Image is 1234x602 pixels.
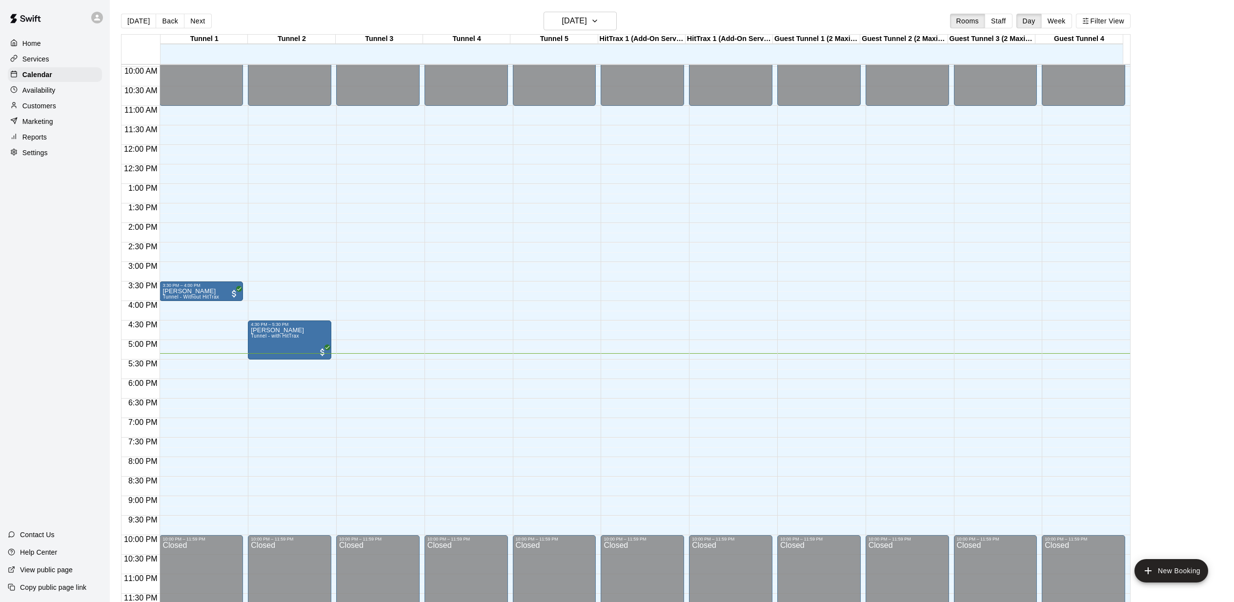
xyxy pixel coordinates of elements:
span: 8:30 PM [126,477,160,485]
div: 10:00 PM – 11:59 PM [869,537,946,542]
span: 5:00 PM [126,340,160,348]
span: 11:30 PM [121,594,160,602]
div: 10:00 PM – 11:59 PM [957,537,1034,542]
h6: [DATE] [562,14,587,28]
div: Tunnel 2 [248,35,335,44]
p: View public page [20,565,73,575]
div: 10:00 PM – 11:59 PM [692,537,769,542]
p: Reports [22,132,47,142]
button: Staff [985,14,1012,28]
div: 3:30 PM – 4:00 PM: Logan Salle [160,281,243,301]
button: Filter View [1076,14,1131,28]
span: 1:30 PM [126,203,160,212]
span: 12:30 PM [121,164,160,173]
div: HitTrax 1 (Add-On Service) [686,35,773,44]
span: 7:00 PM [126,418,160,426]
p: Settings [22,148,48,158]
div: Guest Tunnel 4 [1035,35,1123,44]
p: Services [22,54,49,64]
span: 12:00 PM [121,145,160,153]
a: Settings [8,145,102,160]
button: add [1134,559,1208,582]
p: Customers [22,101,56,111]
span: 11:30 AM [122,125,160,134]
a: Reports [8,130,102,144]
div: 10:00 PM – 11:59 PM [251,537,328,542]
button: [DATE] [121,14,156,28]
span: All customers have paid [318,347,327,357]
span: 4:00 PM [126,301,160,309]
p: Marketing [22,117,53,126]
button: Back [156,14,184,28]
span: 3:00 PM [126,262,160,270]
span: 6:00 PM [126,379,160,387]
div: 10:00 PM – 11:59 PM [780,537,858,542]
div: 10:00 PM – 11:59 PM [162,537,240,542]
span: Tunnel - with HitTrax [251,333,299,339]
span: 7:30 PM [126,438,160,446]
div: Tunnel 1 [161,35,248,44]
span: 10:00 AM [122,67,160,75]
span: 5:30 PM [126,360,160,368]
span: 10:30 PM [121,555,160,563]
div: 10:00 PM – 11:59 PM [1045,537,1122,542]
div: 10:00 PM – 11:59 PM [427,537,505,542]
p: Help Center [20,547,57,557]
div: Tunnel 5 [510,35,598,44]
span: 2:30 PM [126,242,160,251]
span: 11:00 PM [121,574,160,582]
div: Guest Tunnel 3 (2 Maximum) [948,35,1035,44]
div: 4:30 PM – 5:30 PM: Amanda Duncan [248,321,331,360]
a: Home [8,36,102,51]
button: Rooms [950,14,985,28]
a: Services [8,52,102,66]
span: 2:00 PM [126,223,160,231]
span: All customers have paid [229,289,239,299]
span: Tunnel - Without HitTrax [162,294,219,300]
span: 10:30 AM [122,86,160,95]
p: Copy public page link [20,582,86,592]
span: 1:00 PM [126,184,160,192]
p: Contact Us [20,530,55,540]
span: 8:00 PM [126,457,160,465]
a: Calendar [8,67,102,82]
button: Day [1016,14,1042,28]
p: Calendar [22,70,52,80]
p: Home [22,39,41,48]
div: Tunnel 3 [336,35,423,44]
div: HitTrax 1 (Add-On Service) [598,35,686,44]
a: Availability [8,83,102,98]
span: 9:30 PM [126,516,160,524]
div: 10:00 PM – 11:59 PM [339,537,417,542]
div: 10:00 PM – 11:59 PM [604,537,681,542]
div: 10:00 PM – 11:59 PM [516,537,593,542]
a: Marketing [8,114,102,129]
span: 3:30 PM [126,281,160,290]
span: 11:00 AM [122,106,160,114]
span: 4:30 PM [126,321,160,329]
button: Next [184,14,211,28]
div: Guest Tunnel 2 (2 Maximum) [860,35,948,44]
div: Tunnel 4 [423,35,510,44]
button: [DATE] [544,12,617,30]
div: Guest Tunnel 1 (2 Maximum) [773,35,860,44]
span: 9:00 PM [126,496,160,504]
div: 4:30 PM – 5:30 PM [251,322,328,327]
span: 10:00 PM [121,535,160,543]
span: 6:30 PM [126,399,160,407]
button: Week [1041,14,1072,28]
a: Customers [8,99,102,113]
div: 3:30 PM – 4:00 PM [162,283,240,288]
p: Availability [22,85,56,95]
